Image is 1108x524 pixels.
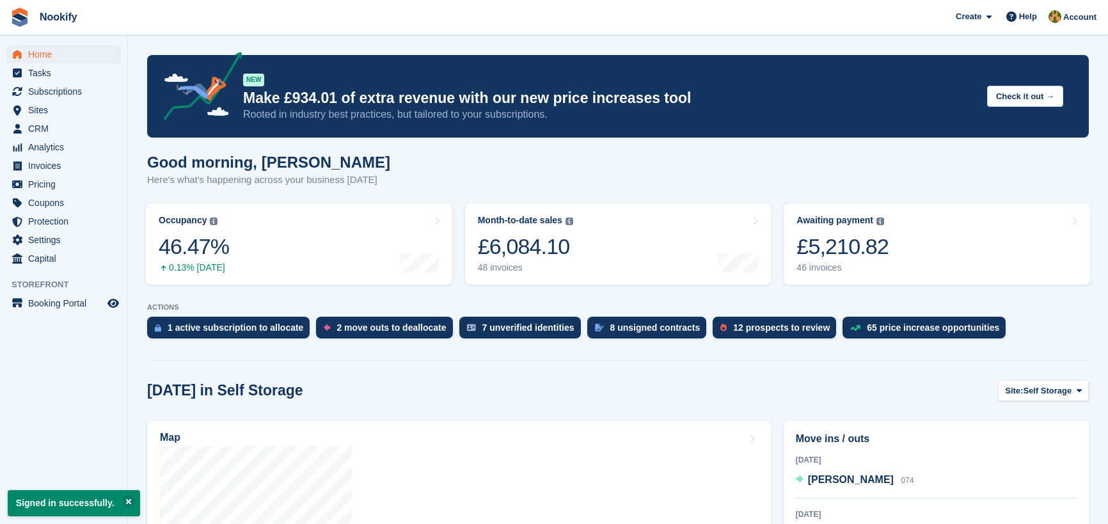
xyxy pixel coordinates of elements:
[720,324,727,331] img: prospect-51fa495bee0391a8d652442698ab0144808aea92771e9ea1ae160a38d050c398.svg
[482,322,574,333] div: 7 unverified identities
[6,101,121,119] a: menu
[478,215,562,226] div: Month-to-date sales
[28,250,105,267] span: Capital
[336,322,446,333] div: 2 move outs to deallocate
[28,120,105,138] span: CRM
[595,324,604,331] img: contract_signature_icon-13c848040528278c33f63329250d36e43548de30e8caae1d1a13099fd9432cc5.svg
[956,10,981,23] span: Create
[796,262,889,273] div: 46 invoices
[147,303,1089,312] p: ACTIONS
[243,74,264,86] div: NEW
[28,157,105,175] span: Invoices
[147,382,303,399] h2: [DATE] in Self Storage
[901,476,914,485] span: 074
[850,325,860,331] img: price_increase_opportunities-93ffe204e8149a01c8c9dc8f82e8f89637d9d84a8eef4429ea346261dce0b2c0.svg
[28,194,105,212] span: Coupons
[28,175,105,193] span: Pricing
[146,203,452,285] a: Occupancy 46.47% 0.13% [DATE]
[796,215,873,226] div: Awaiting payment
[6,194,121,212] a: menu
[160,432,180,443] h2: Map
[1023,385,1072,397] span: Self Storage
[28,212,105,230] span: Protection
[28,101,105,119] span: Sites
[10,8,29,27] img: stora-icon-8386f47178a22dfd0bd8f6a31ec36ba5ce8667c1dd55bd0f319d3a0aa187defe.svg
[867,322,999,333] div: 65 price increase opportunities
[147,154,390,171] h1: Good morning, [PERSON_NAME]
[6,175,121,193] a: menu
[159,234,229,260] div: 46.47%
[566,218,573,225] img: icon-info-grey-7440780725fd019a000dd9b08b2336e03edf1995a4989e88bcd33f0948082b44.svg
[6,64,121,82] a: menu
[153,52,242,125] img: price-adjustments-announcement-icon-8257ccfd72463d97f412b2fc003d46551f7dbcb40ab6d574587a9cd5c0d94...
[467,324,476,331] img: verify_identity-adf6edd0f0f0b5bbfe63781bf79b02c33cf7c696d77639b501bdc392416b5a36.svg
[243,107,977,122] p: Rooted in industry best practices, but tailored to your subscriptions.
[796,509,1077,520] div: [DATE]
[796,234,889,260] div: £5,210.82
[159,215,207,226] div: Occupancy
[876,218,884,225] img: icon-info-grey-7440780725fd019a000dd9b08b2336e03edf1995a4989e88bcd33f0948082b44.svg
[28,83,105,100] span: Subscriptions
[6,212,121,230] a: menu
[478,234,573,260] div: £6,084.10
[6,45,121,63] a: menu
[796,431,1077,447] h2: Move ins / outs
[8,490,140,516] p: Signed in successfully.
[28,294,105,312] span: Booking Portal
[733,322,830,333] div: 12 prospects to review
[210,218,218,225] img: icon-info-grey-7440780725fd019a000dd9b08b2336e03edf1995a4989e88bcd33f0948082b44.svg
[478,262,573,273] div: 48 invoices
[168,322,303,333] div: 1 active subscription to allocate
[316,317,459,345] a: 2 move outs to deallocate
[6,138,121,156] a: menu
[159,262,229,273] div: 0.13% [DATE]
[12,278,127,291] span: Storefront
[784,203,1090,285] a: Awaiting payment £5,210.82 46 invoices
[147,173,390,187] p: Here's what's happening across your business [DATE]
[28,45,105,63] span: Home
[243,89,977,107] p: Make £934.01 of extra revenue with our new price increases tool
[808,474,894,485] span: [PERSON_NAME]
[106,296,121,311] a: Preview store
[796,454,1077,466] div: [DATE]
[147,317,316,345] a: 1 active subscription to allocate
[28,231,105,249] span: Settings
[6,231,121,249] a: menu
[324,324,330,331] img: move_outs_to_deallocate_icon-f764333ba52eb49d3ac5e1228854f67142a1ed5810a6f6cc68b1a99e826820c5.svg
[28,64,105,82] span: Tasks
[6,120,121,138] a: menu
[465,203,772,285] a: Month-to-date sales £6,084.10 48 invoices
[843,317,1012,345] a: 65 price increase opportunities
[987,86,1063,107] button: Check it out →
[28,138,105,156] span: Analytics
[6,157,121,175] a: menu
[6,250,121,267] a: menu
[155,324,161,332] img: active_subscription_to_allocate_icon-d502201f5373d7db506a760aba3b589e785aa758c864c3986d89f69b8ff3...
[610,322,700,333] div: 8 unsigned contracts
[1019,10,1037,23] span: Help
[796,472,914,489] a: [PERSON_NAME] 074
[6,294,121,312] a: menu
[6,83,121,100] a: menu
[998,380,1089,401] button: Site: Self Storage
[459,317,587,345] a: 7 unverified identities
[587,317,713,345] a: 8 unsigned contracts
[35,6,83,28] a: Nookify
[1005,385,1023,397] span: Site:
[713,317,843,345] a: 12 prospects to review
[1049,10,1061,23] img: Tim
[1063,11,1096,24] span: Account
